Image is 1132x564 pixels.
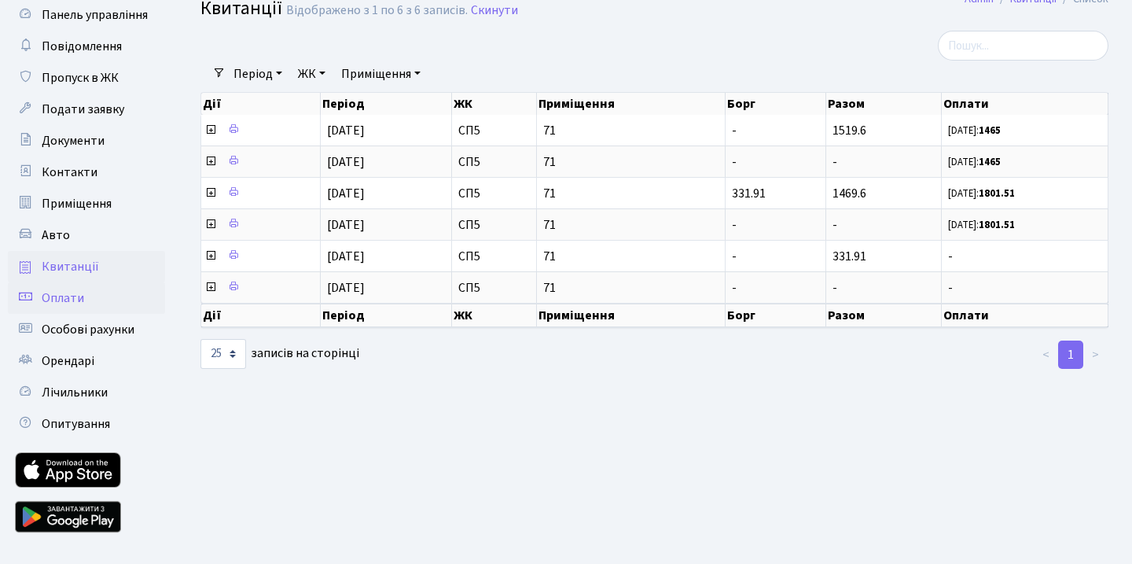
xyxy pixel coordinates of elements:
span: [DATE] [327,122,365,139]
span: - [732,122,737,139]
a: Орендарі [8,345,165,377]
span: СП5 [458,282,530,294]
th: Період [321,304,453,327]
th: Оплати [942,93,1108,115]
span: Опитування [42,415,110,433]
a: 1 [1058,341,1083,369]
span: Пропуск в ЖК [42,69,119,87]
label: записів на сторінці [200,339,359,369]
select: записів на сторінці [200,339,246,369]
div: Відображено з 1 по 6 з 6 записів. [286,3,468,18]
span: Документи [42,132,105,149]
span: Приміщення [42,195,112,212]
span: Квитанції [42,258,99,275]
span: [DATE] [327,153,365,171]
a: Оплати [8,282,165,314]
span: Особові рахунки [42,321,134,338]
th: Оплати [942,304,1108,327]
span: - [732,279,737,297]
a: Авто [8,219,165,251]
th: Борг [726,93,826,115]
span: 71 [543,187,718,200]
small: [DATE]: [948,155,1001,169]
b: 1465 [979,155,1001,169]
span: СП5 [458,156,530,168]
span: Орендарі [42,352,94,370]
span: - [832,153,837,171]
span: - [832,216,837,234]
th: Період [321,93,453,115]
span: [DATE] [327,185,365,202]
span: 71 [543,156,718,168]
span: Авто [42,227,70,244]
span: - [948,250,1101,263]
span: СП5 [458,219,530,231]
b: 1801.51 [979,218,1015,232]
span: 71 [543,282,718,294]
span: - [832,279,837,297]
a: Повідомлення [8,31,165,62]
a: Подати заявку [8,94,165,125]
span: Панель управління [42,6,148,24]
small: [DATE]: [948,186,1015,201]
a: Скинути [471,3,518,18]
span: Подати заявку [42,101,124,118]
a: Опитування [8,408,165,440]
a: ЖК [292,61,332,87]
span: Оплати [42,289,84,307]
span: [DATE] [327,216,365,234]
span: 331.91 [732,185,766,202]
span: СП5 [458,187,530,200]
b: 1465 [979,123,1001,138]
b: 1801.51 [979,186,1015,201]
span: - [732,216,737,234]
span: [DATE] [327,248,365,265]
th: Дії [201,304,321,327]
th: Дії [201,93,321,115]
th: Борг [726,304,826,327]
span: - [732,153,737,171]
a: Особові рахунки [8,314,165,345]
span: 1469.6 [832,185,866,202]
span: Контакти [42,164,97,181]
th: Приміщення [537,304,725,327]
span: [DATE] [327,279,365,297]
th: ЖК [452,304,537,327]
a: Документи [8,125,165,157]
a: Квитанції [8,251,165,282]
span: 71 [543,250,718,263]
a: Приміщення [8,188,165,219]
a: Період [227,61,289,87]
input: Пошук... [938,31,1108,61]
th: ЖК [452,93,537,115]
a: Контакти [8,157,165,188]
span: 71 [543,124,718,137]
a: Пропуск в ЖК [8,62,165,94]
a: Приміщення [335,61,427,87]
th: Разом [826,93,942,115]
span: 71 [543,219,718,231]
span: - [948,282,1101,294]
span: 331.91 [832,248,866,265]
span: Лічильники [42,384,108,401]
small: [DATE]: [948,123,1001,138]
span: Повідомлення [42,38,122,55]
span: - [732,248,737,265]
th: Разом [826,304,942,327]
span: 1519.6 [832,122,866,139]
a: Лічильники [8,377,165,408]
span: СП5 [458,250,530,263]
span: СП5 [458,124,530,137]
th: Приміщення [537,93,725,115]
small: [DATE]: [948,218,1015,232]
